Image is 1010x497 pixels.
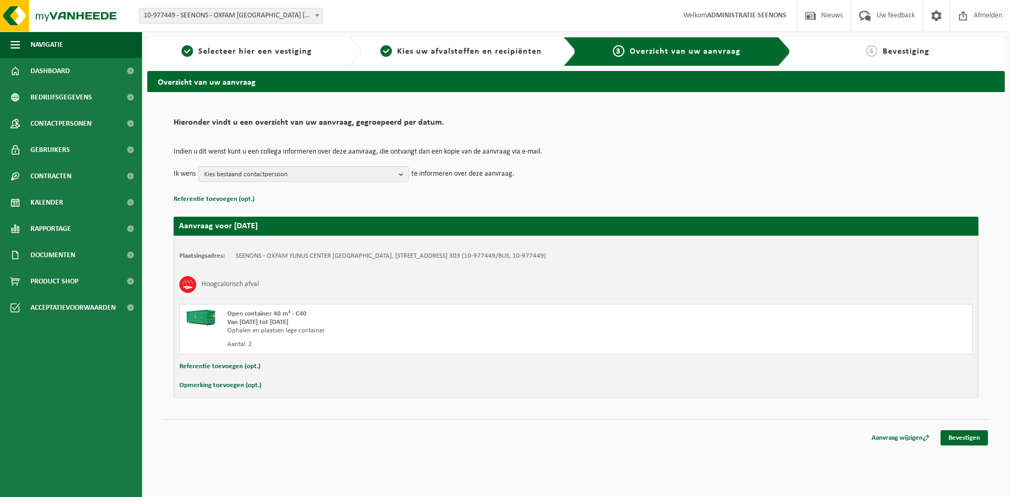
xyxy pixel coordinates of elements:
[179,379,261,392] button: Opmerking toevoegen (opt.)
[179,252,225,259] strong: Plaatsingsadres:
[707,12,786,19] strong: ADMINISTRATIE SEENONS
[185,310,217,326] img: HK-XC-40-GN-00.png
[181,45,193,57] span: 1
[31,32,63,58] span: Navigatie
[174,192,255,206] button: Referentie toevoegen (opt.)
[153,45,341,58] a: 1Selecteer hier een vestiging
[31,110,92,137] span: Contactpersonen
[227,327,618,335] div: Ophalen en plaatsen lege container
[227,319,288,326] strong: Van [DATE] tot [DATE]
[31,242,75,268] span: Documenten
[411,166,514,182] p: te informeren over deze aanvraag.
[380,45,392,57] span: 2
[227,310,307,317] span: Open container 40 m³ - C40
[31,268,78,295] span: Product Shop
[31,84,92,110] span: Bedrijfsgegevens
[866,45,877,57] span: 4
[204,167,395,182] span: Kies bestaand contactpersoon
[613,45,624,57] span: 3
[198,166,409,182] button: Kies bestaand contactpersoon
[31,216,71,242] span: Rapportage
[367,45,555,58] a: 2Kies uw afvalstoffen en recipiënten
[397,47,542,56] span: Kies uw afvalstoffen en recipiënten
[139,8,322,23] span: 10-977449 - SEENONS - OXFAM YUNUS CENTER HAREN - HAREN
[31,163,72,189] span: Contracten
[179,222,258,230] strong: Aanvraag voor [DATE]
[227,340,618,349] div: Aantal: 2
[31,189,63,216] span: Kalender
[201,276,259,293] h3: Hoogcalorisch afval
[198,47,312,56] span: Selecteer hier een vestiging
[236,252,546,260] td: SEENONS - OXFAM YUNUS CENTER [GEOGRAPHIC_DATA], [STREET_ADDRESS] 303 (10-977449/BUS, 10-977449)
[174,166,196,182] p: Ik wens
[147,71,1005,92] h2: Overzicht van uw aanvraag
[179,360,260,373] button: Referentie toevoegen (opt.)
[31,295,116,321] span: Acceptatievoorwaarden
[31,137,70,163] span: Gebruikers
[864,430,937,445] a: Aanvraag wijzigen
[174,118,978,133] h2: Hieronder vindt u een overzicht van uw aanvraag, gegroepeerd per datum.
[139,8,323,24] span: 10-977449 - SEENONS - OXFAM YUNUS CENTER HAREN - HAREN
[31,58,70,84] span: Dashboard
[941,430,988,445] a: Bevestigen
[174,148,978,156] p: Indien u dit wenst kunt u een collega informeren over deze aanvraag, die ontvangt dan een kopie v...
[883,47,930,56] span: Bevestiging
[630,47,741,56] span: Overzicht van uw aanvraag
